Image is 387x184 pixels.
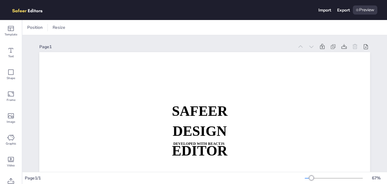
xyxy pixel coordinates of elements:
[6,141,16,146] span: Graphic
[10,5,51,15] img: logo.png
[173,142,224,146] strong: DEVELOPED WITH REACTJS
[337,7,350,13] div: Export
[26,25,44,30] span: Position
[8,54,14,59] span: Text
[318,7,331,13] div: Import
[7,98,15,102] span: Frame
[25,175,305,181] div: Page 1 / 1
[7,119,15,124] span: Image
[7,76,15,81] span: Shape
[5,32,17,37] span: Template
[353,5,377,15] div: Preview
[7,163,15,168] span: Video
[172,123,227,159] strong: DESIGN EDITOR
[51,25,67,30] span: Resize
[172,103,227,119] strong: SAFEER
[369,175,383,181] div: 67 %
[39,44,294,50] div: Page 1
